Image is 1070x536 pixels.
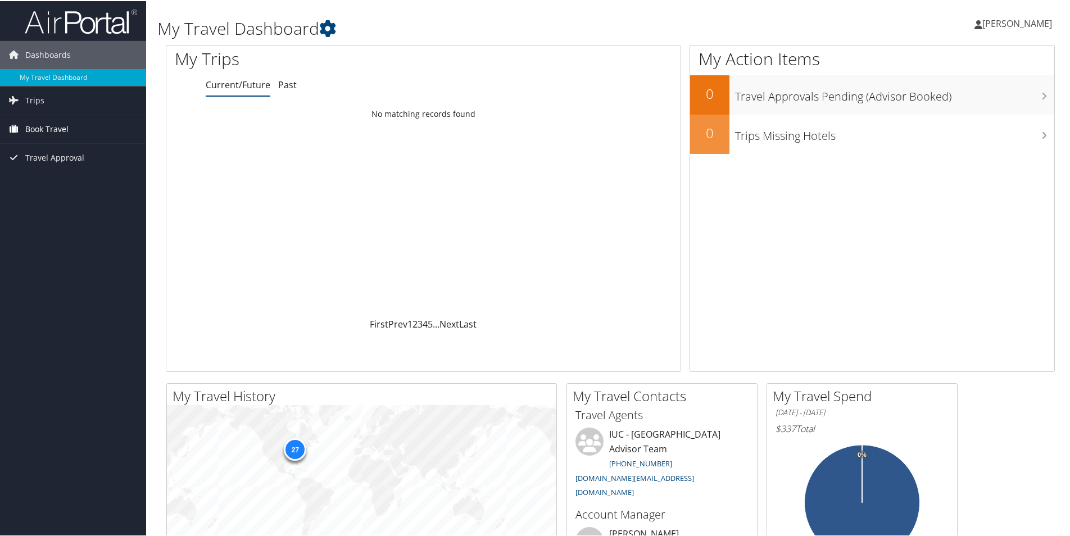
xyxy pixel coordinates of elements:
a: [PHONE_NUMBER] [609,457,672,467]
span: [PERSON_NAME] [982,16,1052,29]
span: Dashboards [25,40,71,68]
h1: My Action Items [690,46,1054,70]
h2: 0 [690,122,729,142]
h3: Trips Missing Hotels [735,121,1054,143]
h3: Account Manager [575,506,749,521]
h1: My Trips [175,46,458,70]
li: IUC - [GEOGRAPHIC_DATA] Advisor Team [570,426,754,501]
a: Prev [388,317,407,329]
h6: [DATE] - [DATE] [776,406,949,417]
span: Trips [25,85,44,113]
span: $337 [776,421,796,434]
h3: Travel Approvals Pending (Advisor Booked) [735,82,1054,103]
a: 1 [407,317,412,329]
h6: Total [776,421,949,434]
a: Current/Future [206,78,270,90]
span: Travel Approval [25,143,84,171]
a: 4 [423,317,428,329]
td: No matching records found [166,103,681,123]
div: 27 [284,437,306,459]
h1: My Travel Dashboard [157,16,761,39]
a: 2 [412,317,418,329]
h2: 0 [690,83,729,102]
a: 0Travel Approvals Pending (Advisor Booked) [690,74,1054,113]
a: Next [439,317,459,329]
a: Past [278,78,297,90]
a: First [370,317,388,329]
img: airportal-logo.png [25,7,137,34]
a: 5 [428,317,433,329]
h3: Travel Agents [575,406,749,422]
a: [PERSON_NAME] [974,6,1063,39]
h2: My Travel History [173,385,556,405]
a: 0Trips Missing Hotels [690,113,1054,153]
h2: My Travel Contacts [573,385,757,405]
span: … [433,317,439,329]
tspan: 0% [858,451,867,457]
a: 3 [418,317,423,329]
h2: My Travel Spend [773,385,957,405]
span: Book Travel [25,114,69,142]
a: [DOMAIN_NAME][EMAIL_ADDRESS][DOMAIN_NAME] [575,472,694,497]
a: Last [459,317,477,329]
